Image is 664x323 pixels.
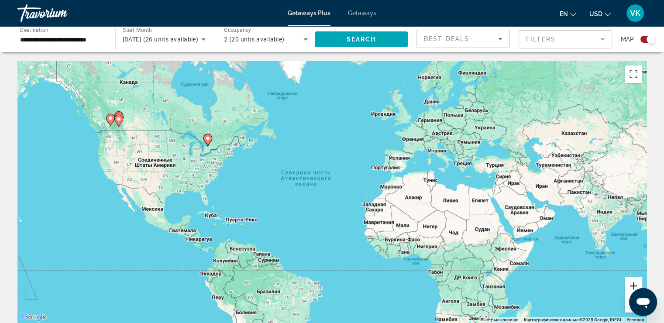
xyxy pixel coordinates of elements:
[224,27,251,33] span: Occupancy
[560,7,576,20] button: Change language
[629,288,657,316] iframe: Кнопка запуска окна обмена сообщениями
[624,4,647,22] button: User Menu
[519,30,612,49] button: Filter
[346,36,376,43] span: Search
[123,27,152,33] span: Start Month
[625,295,642,313] button: Уменьшить
[20,27,48,33] span: Destination
[315,31,408,47] button: Search
[123,36,199,43] span: [DATE] (26 units available)
[560,10,568,17] span: en
[625,277,642,295] button: Увеличить
[17,2,105,24] a: Travorium
[288,10,330,17] a: Getaways Plus
[621,33,634,45] span: Map
[481,317,519,323] button: Быстрые клавиши
[626,317,644,322] a: Условия (ссылка откроется в новой вкладке)
[224,36,285,43] span: 2 (20 units available)
[589,7,611,20] button: Change currency
[589,10,602,17] span: USD
[424,35,469,42] span: Best Deals
[630,9,640,17] span: VK
[524,317,621,322] span: Картографические данные ©2025 Google, INEGI
[348,10,376,17] a: Getaways
[424,34,502,44] mat-select: Sort by
[625,65,642,83] button: Включить полноэкранный режим
[20,312,48,323] img: Google
[20,312,48,323] a: Открыть эту область в Google Картах (в новом окне)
